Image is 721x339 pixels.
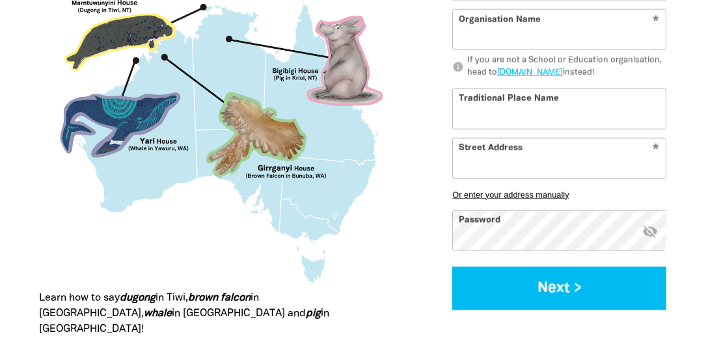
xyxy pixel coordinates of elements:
button: Or enter your address manually [452,189,666,199]
strong: pig [306,309,321,318]
i: info [452,61,464,73]
strong: dugong [120,293,156,303]
i: Hide password [642,223,658,239]
div: If you are not a School or Education organisation, head to instead! [467,54,666,79]
em: brown falcon [188,293,251,303]
a: [DOMAIN_NAME] [497,69,563,77]
button: visibility_off [642,223,658,241]
button: Next > [452,266,666,310]
p: Learn how to say in Tiwi, in [GEOGRAPHIC_DATA], in [GEOGRAPHIC_DATA] and in [GEOGRAPHIC_DATA]! [39,290,398,337]
strong: whale [144,309,172,318]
